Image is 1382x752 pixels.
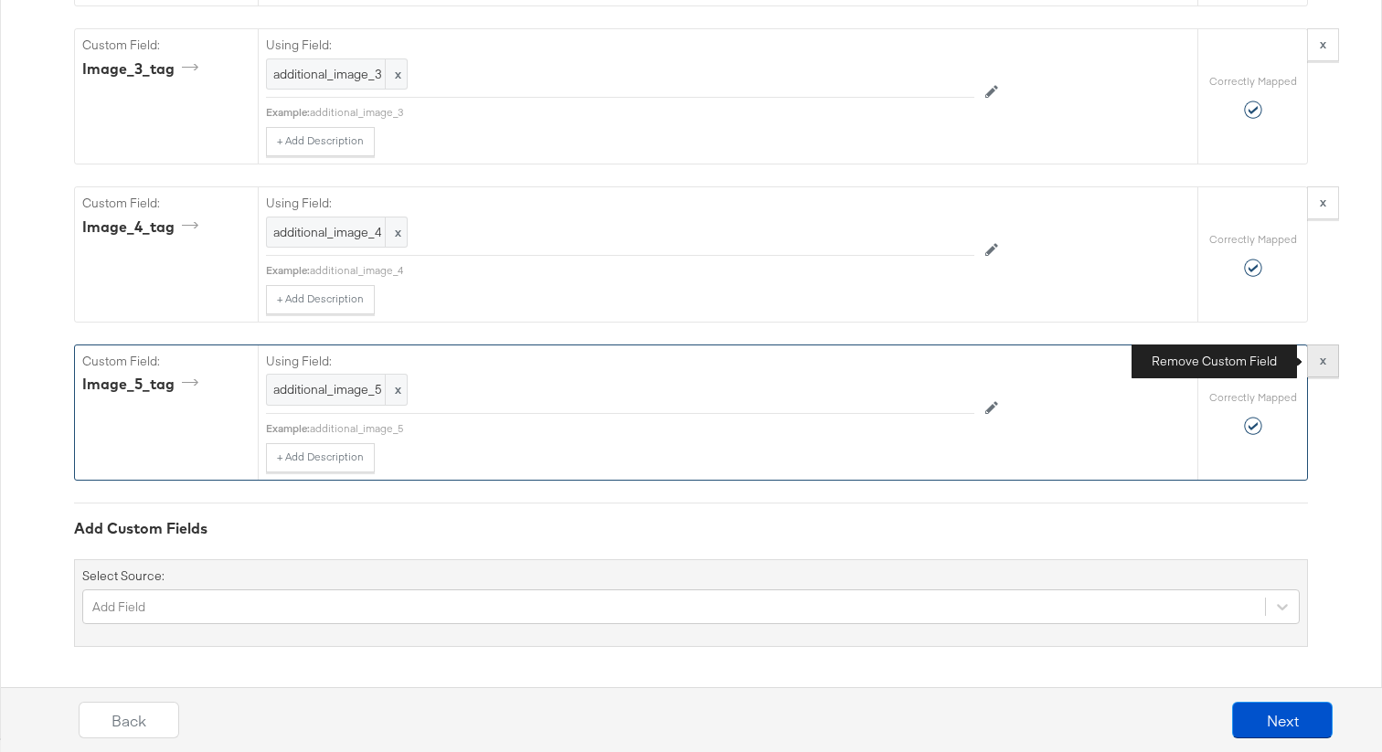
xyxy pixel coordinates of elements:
button: x [1307,28,1339,61]
label: Using Field: [266,195,974,212]
label: Using Field: [266,37,974,54]
label: Custom Field: [82,195,250,212]
div: Example: [266,263,310,278]
div: image_3_tag [82,58,205,79]
span: additional_image_5 [273,381,400,398]
div: image_4_tag [82,217,205,238]
span: x [385,59,407,90]
label: Correctly Mapped [1209,74,1297,89]
div: Example: [266,421,310,436]
span: x [385,217,407,248]
span: x [385,375,407,405]
label: Custom Field: [82,37,250,54]
span: additional_image_3 [273,66,400,83]
label: Custom Field: [82,353,250,370]
strong: x [1320,194,1326,210]
div: Example: [266,105,310,120]
label: Using Field: [266,353,974,370]
button: + Add Description [266,285,375,314]
div: Add Field [92,598,145,615]
button: x [1307,186,1339,219]
button: x [1307,344,1339,377]
div: additional_image_4 [310,263,974,278]
button: + Add Description [266,443,375,472]
strong: x [1320,352,1326,368]
label: Correctly Mapped [1209,232,1297,247]
div: Add Custom Fields [74,518,1308,539]
label: Select Source: [82,567,165,585]
div: additional_image_3 [310,105,974,120]
div: image_5_tag [82,374,205,395]
span: additional_image_4 [273,224,400,241]
button: Back [79,702,179,738]
button: Next [1232,702,1333,738]
strong: x [1320,36,1326,52]
div: additional_image_5 [310,421,974,436]
button: + Add Description [266,127,375,156]
label: Correctly Mapped [1209,390,1297,405]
